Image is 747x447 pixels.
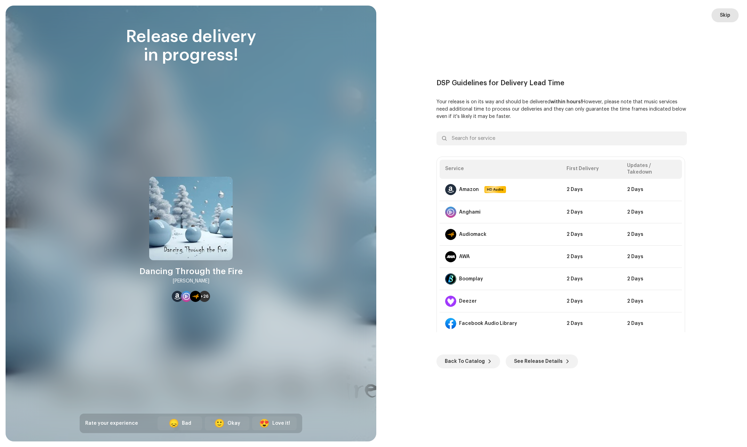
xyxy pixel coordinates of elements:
div: [PERSON_NAME] [173,277,209,285]
div: Audiomack [459,232,487,237]
span: Rate your experience [85,421,138,426]
p: Your release is on its way and should be delivered However, please note that music services need ... [436,98,687,120]
div: Deezer [459,298,477,304]
td: 2 Days [561,290,621,312]
td: 2 Days [561,246,621,268]
button: See Release Details [506,354,578,368]
td: 2 Days [561,179,621,201]
span: Skip [720,8,730,22]
button: Skip [712,8,739,22]
input: Search for service [436,131,687,145]
td: 2 Days [561,312,621,335]
div: Amazon [459,187,479,192]
th: First Delivery [561,160,621,179]
div: AWA [459,254,470,260]
div: Dancing Through the Fire [139,266,243,277]
div: Release delivery in progress! [80,28,302,65]
td: 2 Days [621,312,682,335]
div: Anghami [459,209,481,215]
div: 😍 [259,419,270,428]
span: See Release Details [514,354,563,368]
div: Boomplay [459,276,483,282]
td: 2 Days [561,268,621,290]
div: DSP Guidelines for Delivery Lead Time [436,79,687,87]
td: 2 Days [621,268,682,290]
td: 2 Days [561,201,621,223]
span: +26 [200,294,209,299]
div: 🙂 [214,419,225,428]
div: 😞 [169,419,179,428]
span: HD Audio [485,187,505,192]
td: 2 Days [561,223,621,246]
th: Updates / Takedown [621,160,682,179]
th: Service [440,160,561,179]
td: 2 Days [621,201,682,223]
div: Facebook Audio Library [459,321,517,326]
span: Back To Catalog [445,354,485,368]
img: eb8e7854-167f-432f-b929-ec4eb942a246 [149,177,233,260]
div: Love it! [272,420,290,427]
div: Okay [227,420,240,427]
b: within hours! [551,99,582,104]
td: 2 Days [621,246,682,268]
div: Bad [182,420,191,427]
td: 2 Days [621,223,682,246]
td: 2 Days [621,290,682,312]
button: Back To Catalog [436,354,500,368]
td: 2 Days [621,179,682,201]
